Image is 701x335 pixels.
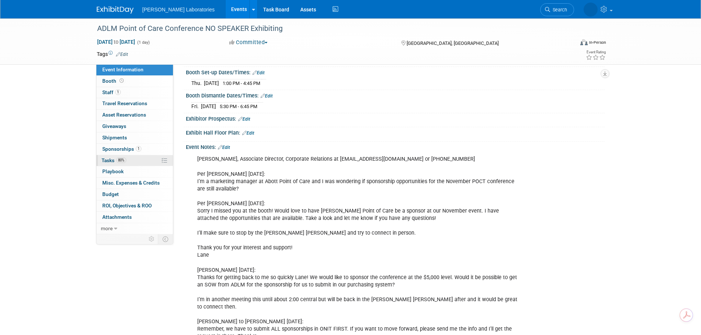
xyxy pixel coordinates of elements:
[102,112,146,118] span: Asset Reservations
[96,132,173,143] a: Shipments
[102,168,124,174] span: Playbook
[116,52,128,57] a: Edit
[191,79,204,87] td: Thu.
[116,157,126,163] span: 80%
[96,110,173,121] a: Asset Reservations
[102,123,126,129] span: Giveaways
[550,7,567,13] span: Search
[118,78,125,83] span: Booth not reserved yet
[261,93,273,99] a: Edit
[96,76,173,87] a: Booth
[96,155,173,166] a: Tasks80%
[96,98,173,109] a: Travel Reservations
[186,127,605,137] div: Exhibit Hall Floor Plan:
[102,191,119,197] span: Budget
[96,121,173,132] a: Giveaways
[96,212,173,223] a: Attachments
[96,223,173,234] a: more
[102,180,160,186] span: Misc. Expenses & Credits
[186,113,605,123] div: Exhibitor Prospectus:
[95,22,563,35] div: ADLM Point of Care Conference NO SPEAKER Exhibiting
[102,146,141,152] span: Sponsorships
[540,3,574,16] a: Search
[96,87,173,98] a: Staff1
[201,103,216,110] td: [DATE]
[97,39,135,45] span: [DATE] [DATE]
[220,104,257,109] span: 5:30 PM - 6:45 PM
[531,38,606,49] div: Event Format
[158,234,173,244] td: Toggle Event Tabs
[145,234,158,244] td: Personalize Event Tab Strip
[102,67,144,72] span: Event Information
[102,157,126,163] span: Tasks
[96,200,173,211] a: ROI, Objectives & ROO
[407,40,499,46] span: [GEOGRAPHIC_DATA], [GEOGRAPHIC_DATA]
[580,39,588,45] img: Format-Inperson.png
[238,117,250,122] a: Edit
[142,7,215,13] span: [PERSON_NAME] Laboratories
[223,81,260,86] span: 1:00 PM - 4:45 PM
[102,89,121,95] span: Staff
[96,144,173,155] a: Sponsorships1
[227,39,270,46] button: Committed
[102,203,152,209] span: ROI, Objectives & ROO
[97,6,134,14] img: ExhibitDay
[584,3,598,17] img: Tisha Davis
[96,64,173,75] a: Event Information
[204,79,219,87] td: [DATE]
[589,40,606,45] div: In-Person
[252,70,265,75] a: Edit
[218,145,230,150] a: Edit
[101,225,113,231] span: more
[102,100,147,106] span: Travel Reservations
[96,178,173,189] a: Misc. Expenses & Credits
[115,89,121,95] span: 1
[186,90,605,100] div: Booth Dismantle Dates/Times:
[586,50,606,54] div: Event Rating
[96,166,173,177] a: Playbook
[186,142,605,151] div: Event Notes:
[191,103,201,110] td: Fri.
[97,50,128,58] td: Tags
[186,67,605,76] div: Booth Set-up Dates/Times:
[137,40,150,45] span: (1 day)
[242,131,254,136] a: Edit
[102,214,132,220] span: Attachments
[113,39,120,45] span: to
[102,135,127,140] span: Shipments
[96,189,173,200] a: Budget
[102,78,125,84] span: Booth
[136,146,141,152] span: 1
